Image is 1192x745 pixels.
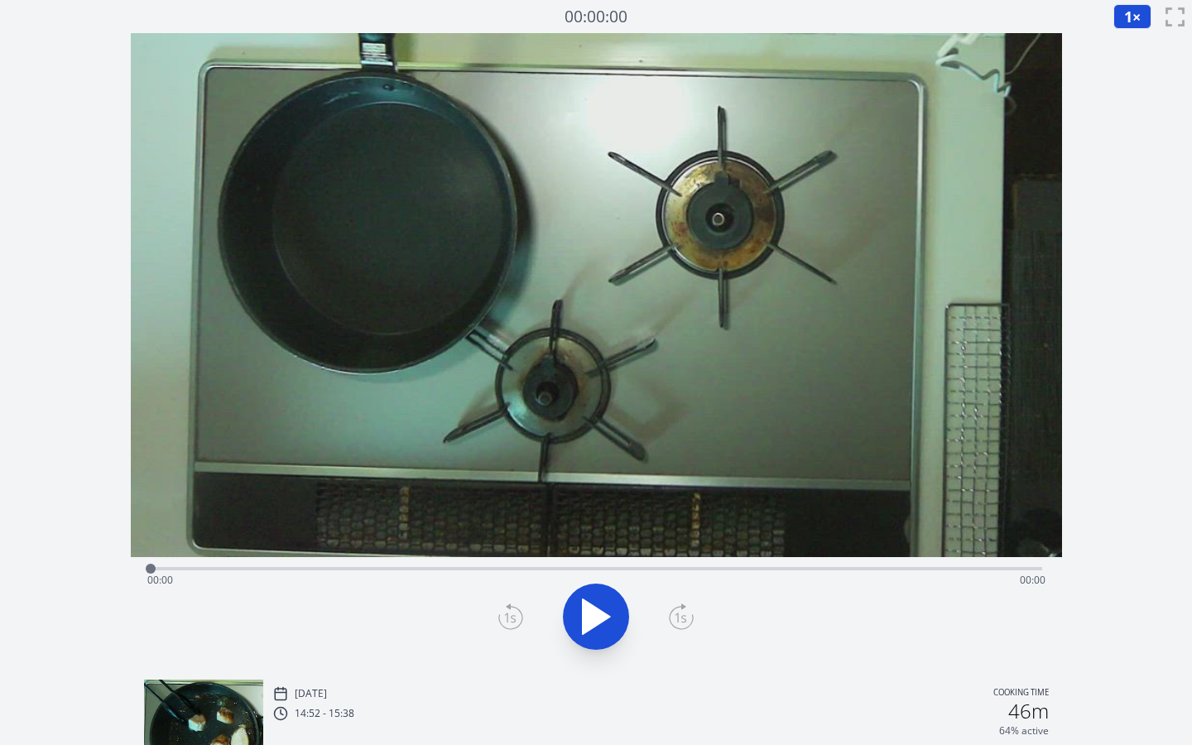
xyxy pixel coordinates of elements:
[993,686,1049,701] p: Cooking time
[565,5,627,29] a: 00:00:00
[1124,7,1132,26] span: 1
[1008,701,1049,721] h2: 46m
[999,724,1049,738] p: 64% active
[295,687,327,700] p: [DATE]
[1020,573,1045,587] span: 00:00
[295,707,354,720] p: 14:52 - 15:38
[1113,4,1151,29] button: 1×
